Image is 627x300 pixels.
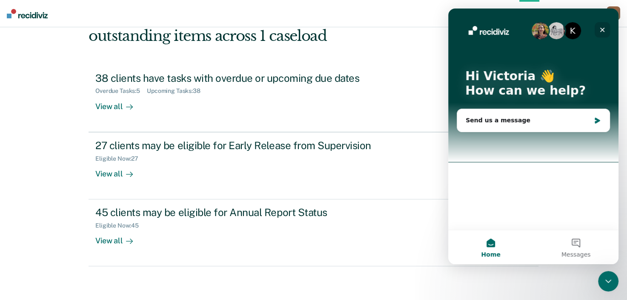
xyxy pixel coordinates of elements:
div: Eligible Now : 45 [95,222,146,229]
iframe: Intercom live chat [598,271,618,291]
div: Eligible Now : 27 [95,155,145,162]
button: VE [607,6,620,20]
div: View all [95,229,143,246]
div: Upcoming Tasks : 38 [147,87,207,95]
div: 38 clients have tasks with overdue or upcoming due dates [95,72,394,84]
div: Hi, [GEOGRAPHIC_DATA]. We’ve found some outstanding items across 1 caseload [89,10,448,45]
iframe: Intercom live chat [448,9,618,264]
div: View all [95,162,143,179]
div: Overdue Tasks : 5 [95,87,147,95]
a: 38 clients have tasks with overdue or upcoming due datesOverdue Tasks:5Upcoming Tasks:38View all [89,65,538,132]
div: V E [607,6,620,20]
div: 27 clients may be eligible for Early Release from Supervision [95,139,394,152]
a: 45 clients may be eligible for Annual Report StatusEligible Now:45View all [89,199,538,266]
img: Recidiviz [7,9,48,18]
div: View all [95,95,143,111]
a: 27 clients may be eligible for Early Release from SupervisionEligible Now:27View all [89,132,538,199]
div: 45 clients may be eligible for Annual Report Status [95,206,394,219]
